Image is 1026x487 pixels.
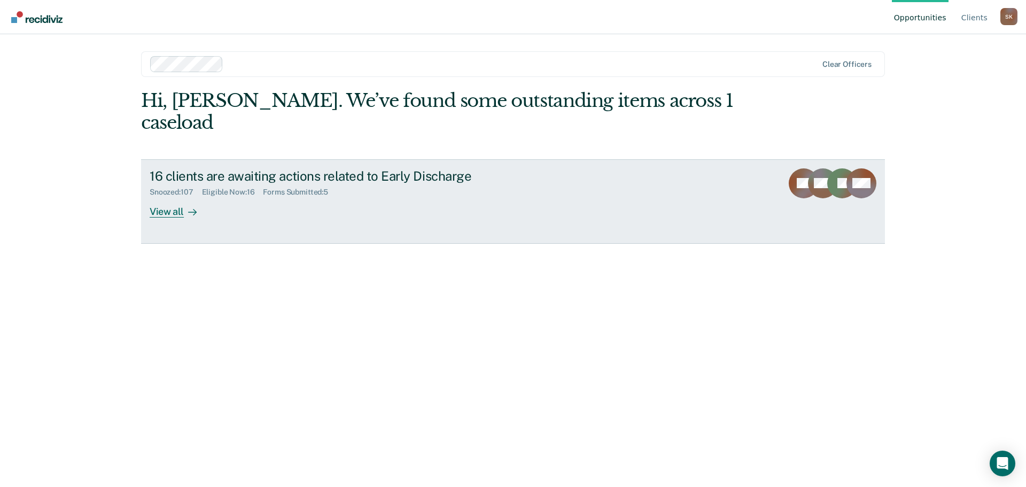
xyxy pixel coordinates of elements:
div: Snoozed : 107 [150,188,202,197]
div: Forms Submitted : 5 [263,188,337,197]
img: Recidiviz [11,11,63,23]
div: Eligible Now : 16 [202,188,263,197]
button: Profile dropdown button [1000,8,1017,25]
div: S K [1000,8,1017,25]
div: 16 clients are awaiting actions related to Early Discharge [150,168,525,184]
a: 16 clients are awaiting actions related to Early DischargeSnoozed:107Eligible Now:16Forms Submitt... [141,159,885,244]
div: View all [150,197,209,218]
div: Hi, [PERSON_NAME]. We’ve found some outstanding items across 1 caseload [141,90,736,134]
div: Clear officers [822,60,872,69]
div: Open Intercom Messenger [990,451,1015,476]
